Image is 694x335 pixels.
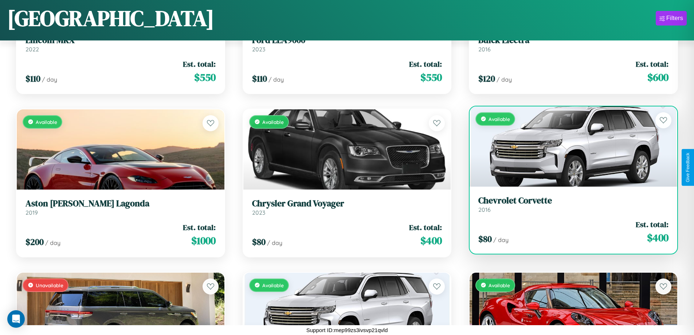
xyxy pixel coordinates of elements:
[26,35,216,46] h3: Lincoln MKX
[36,119,57,125] span: Available
[409,59,442,69] span: Est. total:
[26,198,216,216] a: Aston [PERSON_NAME] Lagonda2019
[478,195,668,213] a: Chevrolet Corvette2016
[478,233,492,245] span: $ 80
[26,73,40,85] span: $ 110
[647,70,668,85] span: $ 600
[493,236,509,244] span: / day
[268,76,284,83] span: / day
[252,35,442,53] a: Ford LLA90002023
[262,282,284,288] span: Available
[420,70,442,85] span: $ 550
[7,310,25,328] div: Open Intercom Messenger
[26,198,216,209] h3: Aston [PERSON_NAME] Lagonda
[252,236,266,248] span: $ 80
[409,222,442,233] span: Est. total:
[26,209,38,216] span: 2019
[478,35,668,46] h3: Buick Electra
[36,282,63,288] span: Unavailable
[252,198,442,209] h3: Chrysler Grand Voyager
[489,116,510,122] span: Available
[420,233,442,248] span: $ 400
[489,282,510,288] span: Available
[478,46,491,53] span: 2016
[194,70,216,85] span: $ 550
[252,198,442,216] a: Chrysler Grand Voyager2023
[685,153,690,182] div: Give Feedback
[647,230,668,245] span: $ 400
[666,15,683,22] div: Filters
[636,59,668,69] span: Est. total:
[636,219,668,230] span: Est. total:
[252,46,265,53] span: 2023
[267,239,282,246] span: / day
[7,3,214,33] h1: [GEOGRAPHIC_DATA]
[26,46,39,53] span: 2022
[183,59,216,69] span: Est. total:
[478,35,668,53] a: Buick Electra2016
[191,233,216,248] span: $ 1000
[656,11,687,26] button: Filters
[252,35,442,46] h3: Ford LLA9000
[478,195,668,206] h3: Chevrolet Corvette
[26,236,44,248] span: $ 200
[45,239,60,246] span: / day
[306,325,388,335] p: Support ID: mep99zs3ivsvp21qvld
[252,209,265,216] span: 2023
[478,206,491,213] span: 2016
[26,35,216,53] a: Lincoln MKX2022
[42,76,57,83] span: / day
[497,76,512,83] span: / day
[478,73,495,85] span: $ 120
[262,119,284,125] span: Available
[252,73,267,85] span: $ 110
[183,222,216,233] span: Est. total:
